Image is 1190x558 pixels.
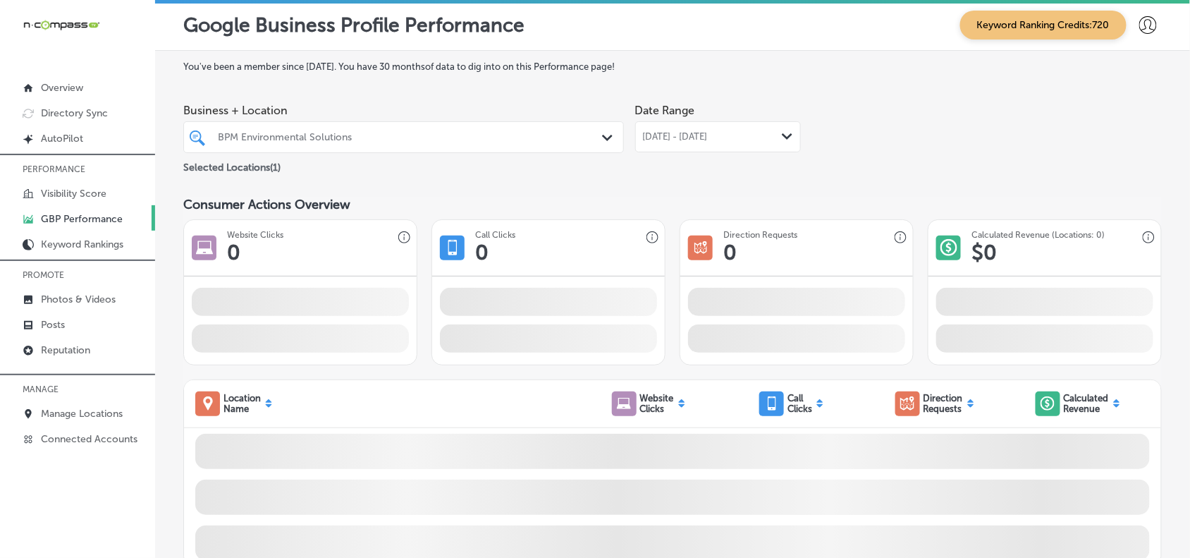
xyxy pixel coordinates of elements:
p: Photos & Videos [41,293,116,305]
div: BPM Environmental Solutions [218,131,603,143]
span: Consumer Actions Overview [183,197,350,212]
p: Call Clicks [787,393,812,414]
h1: $ 0 [971,240,997,265]
p: Manage Locations [41,408,123,420]
p: Google Business Profile Performance [183,13,525,37]
p: Posts [41,319,65,331]
p: Location Name [223,393,261,414]
p: GBP Performance [41,213,123,225]
span: [DATE] - [DATE] [643,131,708,142]
h3: Calculated Revenue (Locations: 0) [971,230,1105,240]
p: AutoPilot [41,133,83,145]
h3: Call Clicks [475,230,515,240]
span: Keyword Ranking Credits: 720 [960,11,1127,40]
p: Reputation [41,344,90,356]
p: Directory Sync [41,107,108,119]
p: Website Clicks [640,393,674,414]
label: Date Range [635,104,695,117]
span: Business + Location [183,104,624,117]
p: Selected Locations ( 1 ) [183,156,281,174]
p: Direction Requests [924,393,963,414]
p: Overview [41,82,83,94]
p: Calculated Revenue [1064,393,1109,414]
h3: Direction Requests [723,230,797,240]
img: 660ab0bf-5cc7-4cb8-ba1c-48b5ae0f18e60NCTV_CLogo_TV_Black_-500x88.png [23,18,100,32]
h1: 0 [723,240,737,265]
p: Keyword Rankings [41,238,123,250]
h1: 0 [475,240,489,265]
label: You've been a member since [DATE] . You have 30 months of data to dig into on this Performance page! [183,61,1162,72]
p: Visibility Score [41,188,106,200]
p: Connected Accounts [41,433,137,445]
h3: Website Clicks [227,230,283,240]
h1: 0 [227,240,240,265]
